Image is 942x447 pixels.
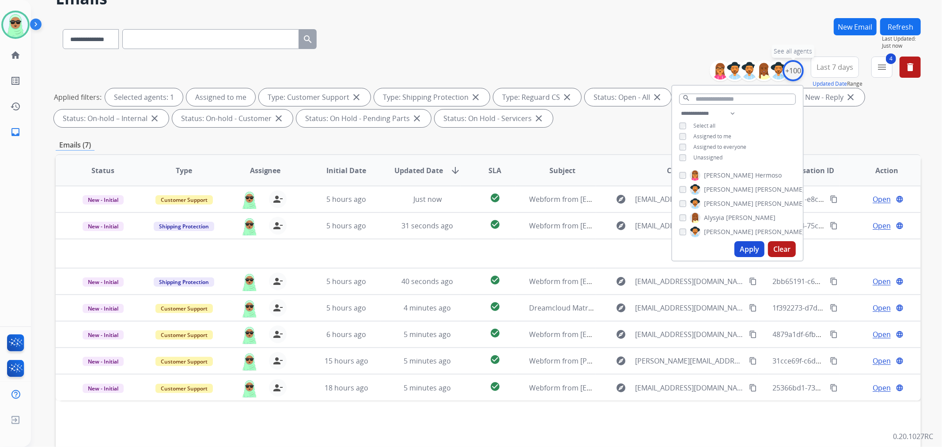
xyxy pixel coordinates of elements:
span: New - Initial [83,304,124,313]
span: Webform from [EMAIL_ADDRESS][DOMAIN_NAME] on [DATE] [530,330,730,339]
span: 25366bd1-7362-44e8-82bb-e2f48f50a7ba [773,383,908,393]
mat-icon: content_copy [830,384,838,392]
div: Status: Open - All [585,88,671,106]
mat-icon: close [562,92,572,102]
span: 4 [886,53,896,64]
span: 5 minutes ago [404,330,451,339]
mat-icon: content_copy [749,384,757,392]
mat-icon: close [412,113,422,124]
span: [PERSON_NAME] [726,213,776,222]
span: Unassigned [693,154,723,161]
span: Webform from [PERSON_NAME][EMAIL_ADDRESS][PERSON_NAME][DOMAIN_NAME] on [DATE] [530,356,839,366]
span: Conversation ID [778,165,834,176]
div: Type: Customer Support [259,88,371,106]
mat-icon: person_remove [272,356,283,366]
th: Action [840,155,921,186]
span: 18 hours ago [325,383,368,393]
span: Alysyia [704,213,724,222]
mat-icon: close [845,92,856,102]
span: [EMAIL_ADDRESS][DOMAIN_NAME] [635,220,744,231]
span: Assigned to everyone [693,143,746,151]
span: New - Initial [83,195,124,205]
span: 15 hours ago [325,356,368,366]
mat-icon: search [303,34,313,45]
span: 4 minutes ago [404,303,451,313]
button: New Email [834,18,877,35]
img: agent-avatar [241,273,258,291]
span: Webform from [EMAIL_ADDRESS][DOMAIN_NAME] on [DATE] [530,277,730,286]
mat-icon: content_copy [830,195,838,203]
span: Range [813,80,863,87]
button: Clear [768,241,796,257]
span: [PERSON_NAME] [755,227,805,236]
span: Open [873,356,891,366]
span: See all agents [774,47,813,56]
button: Updated Date [813,80,847,87]
span: Last 7 days [817,65,853,69]
span: New - Initial [83,357,124,366]
img: agent-avatar [241,299,258,318]
span: 6 hours ago [326,330,366,339]
div: Type: Reguard CS [493,88,581,106]
span: Webform from [EMAIL_ADDRESS][DOMAIN_NAME] on [DATE] [530,383,730,393]
span: Customer [667,165,701,176]
img: agent-avatar [241,217,258,235]
mat-icon: language [896,195,904,203]
span: Assignee [250,165,281,176]
span: [PERSON_NAME] [704,227,753,236]
div: +100 [783,60,804,81]
span: Last Updated: [882,35,921,42]
span: 31cce69f-c6d1-42f8-bf23-32eb9eacab23 [773,356,904,366]
span: [EMAIL_ADDRESS][DOMAIN_NAME] [635,276,744,287]
span: [PERSON_NAME] [755,185,805,194]
mat-icon: content_copy [830,222,838,230]
span: [EMAIL_ADDRESS][DOMAIN_NAME] [635,194,744,205]
div: Status: On-hold – Internal [54,110,169,127]
span: New - Initial [83,277,124,287]
span: Webform from [EMAIL_ADDRESS][DOMAIN_NAME] on [DATE] [530,194,730,204]
span: [PERSON_NAME][EMAIL_ADDRESS][PERSON_NAME][DOMAIN_NAME] [635,356,744,366]
img: avatar [3,12,28,37]
span: New - Initial [83,222,124,231]
span: Type [176,165,192,176]
mat-icon: person_remove [272,329,283,340]
span: Subject [549,165,575,176]
mat-icon: close [149,113,160,124]
mat-icon: explore [616,220,626,231]
mat-icon: check_circle [490,328,500,338]
p: Applied filters: [54,92,102,102]
mat-icon: explore [616,329,626,340]
span: 1f392273-d7d0-42b8-8f71-f027c17091fe [773,303,903,313]
mat-icon: person_remove [272,220,283,231]
mat-icon: language [896,357,904,365]
span: Status [91,165,114,176]
p: Emails (7) [56,140,95,151]
div: Status: On Hold - Servicers [435,110,553,127]
div: Status: New - Reply [772,88,865,106]
span: [EMAIL_ADDRESS][DOMAIN_NAME] [635,383,744,393]
span: Open [873,194,891,205]
img: agent-avatar [241,190,258,209]
span: Open [873,303,891,313]
span: Customer Support [155,195,213,205]
span: Just now [413,194,442,204]
mat-icon: person_remove [272,194,283,205]
span: 31 seconds ago [401,221,453,231]
span: SLA [488,165,501,176]
mat-icon: language [896,384,904,392]
mat-icon: close [533,113,544,124]
span: Customer Support [155,384,213,393]
mat-icon: delete [905,62,916,72]
mat-icon: explore [616,383,626,393]
mat-icon: close [652,92,662,102]
div: Status: On Hold - Pending Parts [296,110,431,127]
span: 2bb65191-c6d9-46c0-a939-b7f2b266ef3e [773,277,907,286]
span: [PERSON_NAME] [704,185,753,194]
mat-icon: content_copy [830,304,838,312]
mat-icon: search [682,94,690,102]
mat-icon: check_circle [490,381,500,392]
mat-icon: menu [877,62,887,72]
mat-icon: content_copy [830,357,838,365]
mat-icon: arrow_downward [450,165,461,176]
span: Dreamcloud Matress [530,303,600,313]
